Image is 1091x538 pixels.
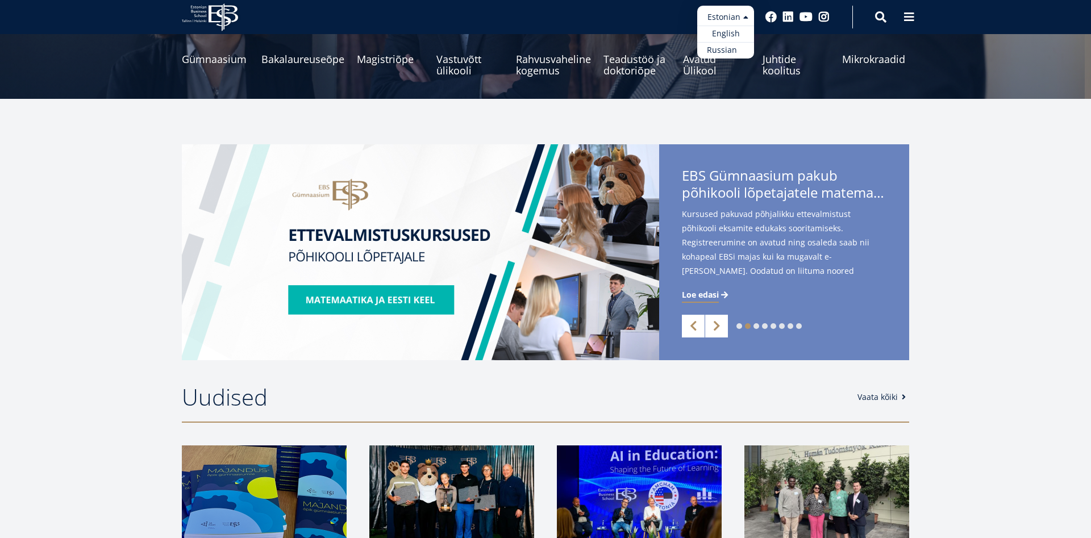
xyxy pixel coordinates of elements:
a: Next [705,315,728,337]
a: 3 [753,323,759,329]
a: Vaata kõiki [857,391,909,403]
a: 6 [779,323,785,329]
a: 2 [745,323,751,329]
a: Loe edasi [682,289,730,301]
a: 1 [736,323,742,329]
a: 7 [788,323,793,329]
a: Youtube [799,11,813,23]
a: Instagram [818,11,830,23]
a: 8 [796,323,802,329]
a: Gümnaasium [182,31,249,76]
span: Mikrokraadid [842,53,909,65]
span: Kursused pakuvad põhjalikku ettevalmistust põhikooli eksamite edukaks sooritamiseks. Registreerum... [682,207,886,296]
span: Juhtide koolitus [763,53,830,76]
span: Magistriõpe [357,53,424,65]
span: Bakalaureuseõpe [261,53,344,65]
a: Vastuvõtt ülikooli [436,31,503,76]
span: Avatud Ülikool [683,53,750,76]
a: English [697,26,754,42]
a: Facebook [765,11,777,23]
a: Rahvusvaheline kogemus [516,31,591,76]
a: Russian [697,42,754,59]
a: Teadustöö ja doktoriõpe [603,31,671,76]
span: põhikooli lõpetajatele matemaatika- ja eesti keele kursuseid [682,184,886,201]
span: Vastuvõtt ülikooli [436,53,503,76]
span: Rahvusvaheline kogemus [516,53,591,76]
span: Loe edasi [682,289,719,301]
a: Previous [682,315,705,337]
a: Mikrokraadid [842,31,909,76]
a: Magistriõpe [357,31,424,76]
a: Bakalaureuseõpe [261,31,344,76]
span: EBS Gümnaasium pakub [682,167,886,205]
a: Avatud Ülikool [683,31,750,76]
span: Teadustöö ja doktoriõpe [603,53,671,76]
h2: Uudised [182,383,846,411]
a: Juhtide koolitus [763,31,830,76]
a: 5 [771,323,776,329]
span: Gümnaasium [182,53,249,65]
a: Linkedin [782,11,794,23]
a: 4 [762,323,768,329]
img: EBS Gümnaasiumi ettevalmistuskursused [182,144,659,360]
